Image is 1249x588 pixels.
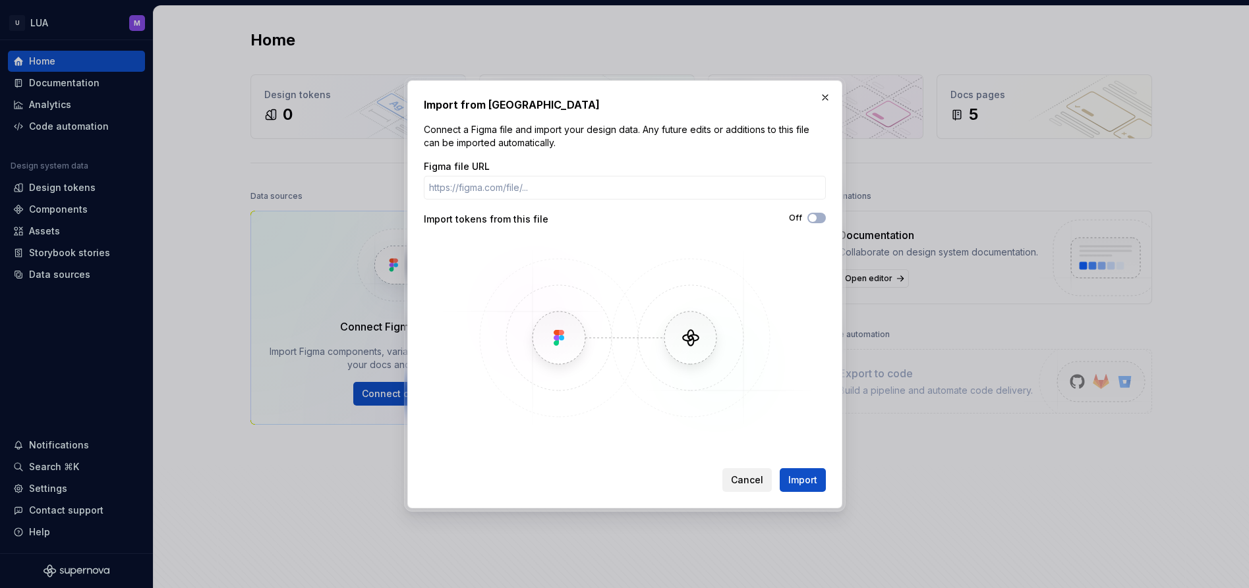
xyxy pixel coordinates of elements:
[424,176,826,200] input: https://figma.com/file/...
[722,468,772,492] button: Cancel
[424,213,625,226] div: Import tokens from this file
[780,468,826,492] button: Import
[788,473,817,487] span: Import
[731,473,763,487] span: Cancel
[424,97,826,113] h2: Import from [GEOGRAPHIC_DATA]
[789,213,802,223] label: Off
[424,123,826,149] p: Connect a Figma file and import your design data. Any future edits or additions to this file can ...
[424,160,490,173] label: Figma file URL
